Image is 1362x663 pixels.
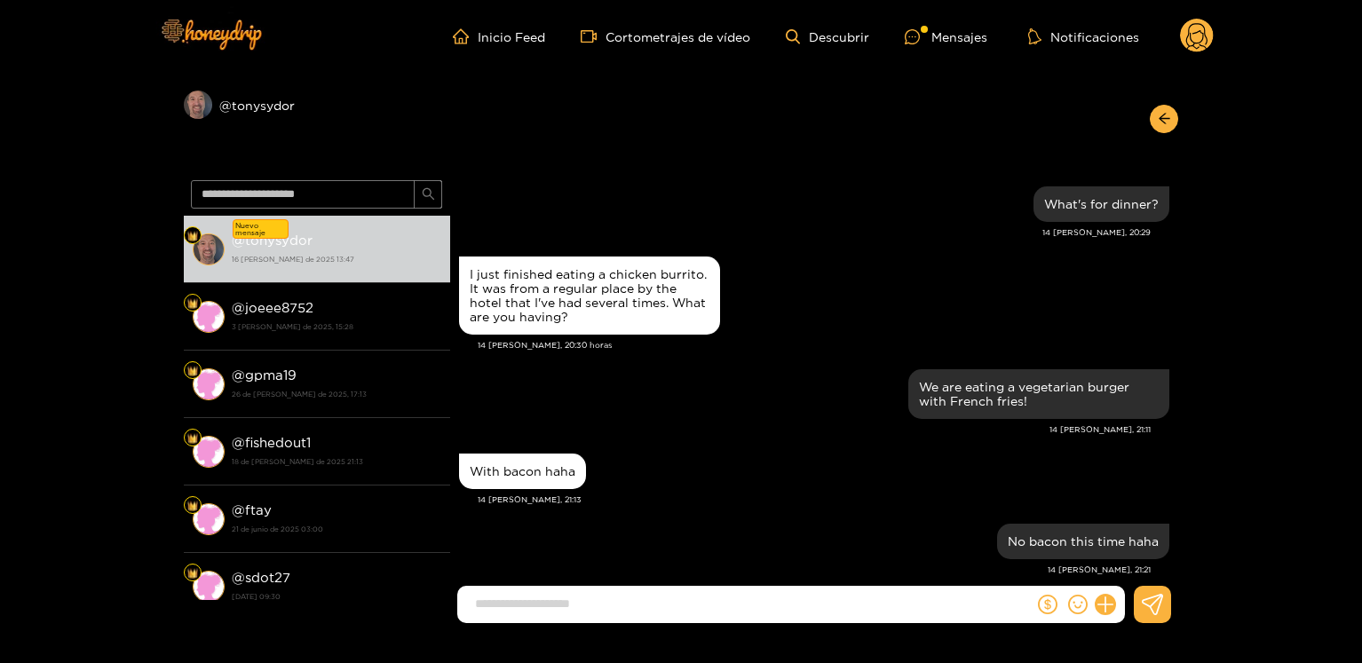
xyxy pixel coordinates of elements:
[193,233,225,265] img: conversación
[1023,28,1144,45] button: Notificaciones
[232,525,323,533] font: 21 de junio de 2025 03:00
[459,454,586,489] div: Aug. 14, 9:13 pm
[187,366,198,376] img: Nivel de ventilador
[193,436,225,468] img: conversación
[232,233,313,248] font: @tonysydor
[581,28,606,44] span: cámara de vídeo
[809,30,869,43] font: Descubrir
[1150,105,1178,133] button: flecha izquierda
[1049,425,1151,434] font: 14 [PERSON_NAME], 21:11
[1050,30,1139,43] font: Notificaciones
[193,301,225,333] img: conversación
[232,391,367,398] font: 26 de [PERSON_NAME] de 2025, 17:13
[232,300,245,315] font: @
[908,369,1169,419] div: Aug. 14, 9:11 pm
[1068,595,1088,614] span: sonrisa
[453,28,478,44] span: hogar
[193,368,225,400] img: conversación
[1048,565,1151,574] font: 14 [PERSON_NAME], 21:21
[245,367,297,383] font: gpma19
[470,267,709,324] div: I just finished eating a chicken burrito. It was from a regular place by the hotel that I've had ...
[187,501,198,511] img: Nivel de ventilador
[232,502,272,517] font: @ftay
[1034,591,1061,618] button: dólar
[470,464,575,478] div: With bacon haha
[1042,228,1151,237] font: 14 [PERSON_NAME], 20:29
[232,256,354,263] font: 16 [PERSON_NAME] de 2025 13:47
[459,257,720,335] div: Aug. 14, 8:30 pm
[184,91,450,146] div: @tonysydor​
[187,298,198,309] img: Nivel de ventilador
[478,341,612,350] font: 14 [PERSON_NAME], 20:30 horas
[1158,112,1171,127] span: flecha izquierda
[193,571,225,603] img: conversación
[187,568,198,579] img: Nivel de ventilador
[232,570,245,585] font: @
[1038,595,1057,614] span: dólar
[1008,534,1159,549] div: No bacon this time haha
[232,323,353,330] font: 3 [PERSON_NAME] de 2025, 15:28
[245,300,313,315] font: joeee8752
[606,30,750,43] font: Cortometrajes de vídeo
[193,503,225,535] img: conversación
[235,222,265,236] font: Nuevo mensaje
[1033,186,1169,222] div: Aug. 14, 8:29 pm
[931,30,987,43] font: Mensajes
[187,433,198,444] img: Nivel de ventilador
[414,180,442,209] button: buscar
[232,593,281,600] font: [DATE] 09:30
[919,380,1159,408] div: We are eating a vegetarian burger with French fries!
[245,570,290,585] font: sdot27
[786,29,869,44] a: Descubrir
[997,524,1169,559] div: Aug. 14, 9:21 pm
[219,99,295,112] font: @tonysydor
[232,435,245,450] font: @
[581,28,750,44] a: Cortometrajes de vídeo
[478,495,582,504] font: 14 [PERSON_NAME], 21:13
[453,28,545,44] a: Inicio Feed
[245,435,311,450] font: fishedout1
[1044,197,1159,211] div: What's for dinner?
[232,458,363,465] font: 18 de [PERSON_NAME] de 2025 21:13
[187,231,198,241] img: Nivel de ventilador
[232,367,245,383] font: @
[478,30,545,43] font: Inicio Feed
[422,187,435,202] span: buscar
